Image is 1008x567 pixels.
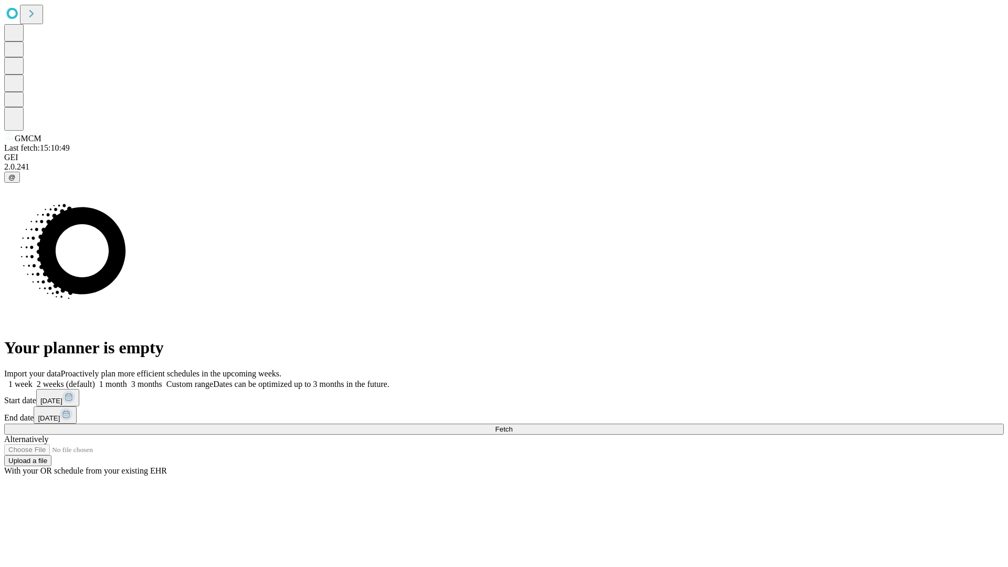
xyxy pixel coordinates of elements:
[131,380,162,388] span: 3 months
[99,380,127,388] span: 1 month
[61,369,281,378] span: Proactively plan more efficient schedules in the upcoming weeks.
[4,369,61,378] span: Import your data
[4,153,1004,162] div: GEI
[40,397,62,405] span: [DATE]
[4,424,1004,435] button: Fetch
[38,414,60,422] span: [DATE]
[4,162,1004,172] div: 2.0.241
[4,435,48,444] span: Alternatively
[4,143,70,152] span: Last fetch: 15:10:49
[4,338,1004,358] h1: Your planner is empty
[4,406,1004,424] div: End date
[4,466,167,475] span: With your OR schedule from your existing EHR
[495,425,512,433] span: Fetch
[15,134,41,143] span: GMCM
[4,455,51,466] button: Upload a file
[36,389,79,406] button: [DATE]
[213,380,389,388] span: Dates can be optimized up to 3 months in the future.
[4,389,1004,406] div: Start date
[166,380,213,388] span: Custom range
[37,380,95,388] span: 2 weeks (default)
[4,172,20,183] button: @
[8,380,33,388] span: 1 week
[8,173,16,181] span: @
[34,406,77,424] button: [DATE]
